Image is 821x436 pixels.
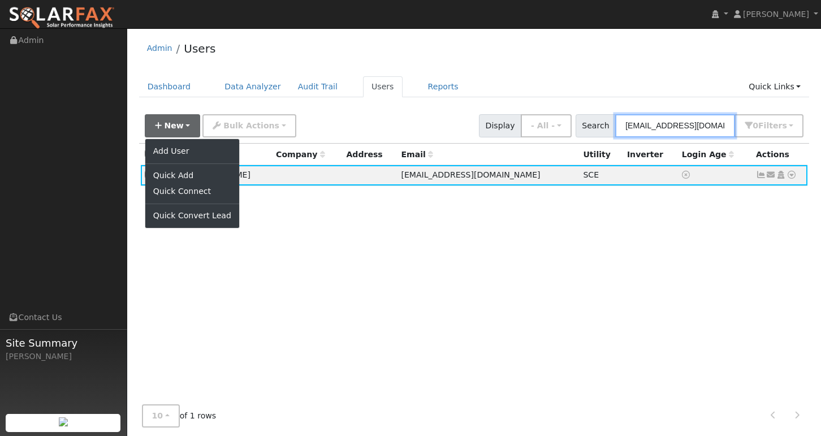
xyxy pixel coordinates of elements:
[164,121,183,130] span: New
[145,184,239,200] a: Quick Connect
[576,114,616,137] span: Search
[743,10,809,19] span: [PERSON_NAME]
[6,335,121,351] span: Site Summary
[756,149,803,161] div: Actions
[776,170,786,179] a: Login As
[346,149,393,161] div: Address
[740,76,809,97] a: Quick Links
[145,208,239,224] a: Quick Convert Lead
[145,143,239,159] a: Add User
[147,44,172,53] a: Admin
[216,76,289,97] a: Data Analyzer
[223,121,279,130] span: Bulk Actions
[479,114,521,137] span: Display
[615,114,735,137] input: Search
[583,149,619,161] div: Utility
[521,114,572,137] button: - All -
[142,404,180,428] button: 10
[152,411,163,420] span: 10
[758,121,787,130] span: Filter
[627,149,674,161] div: Inverter
[420,76,467,97] a: Reports
[142,404,217,428] span: of 1 rows
[8,6,115,30] img: SolarFax
[202,114,296,137] button: Bulk Actions
[766,169,776,181] a: maria121620@yahoo.com
[276,150,325,159] span: Company name
[756,170,766,179] a: Show Graph
[787,169,797,181] a: Other actions
[145,168,239,184] a: Quick Add
[401,170,540,179] span: [EMAIL_ADDRESS][DOMAIN_NAME]
[682,150,734,159] span: Days since last login
[682,170,692,179] a: No login access
[59,417,68,426] img: retrieve
[782,121,787,130] span: s
[583,170,599,179] span: SCE
[6,351,121,362] div: [PERSON_NAME]
[363,76,403,97] a: Users
[289,76,346,97] a: Audit Trail
[139,76,200,97] a: Dashboard
[734,114,803,137] button: 0Filters
[145,114,201,137] button: New
[184,42,215,55] a: Users
[401,150,433,159] span: Email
